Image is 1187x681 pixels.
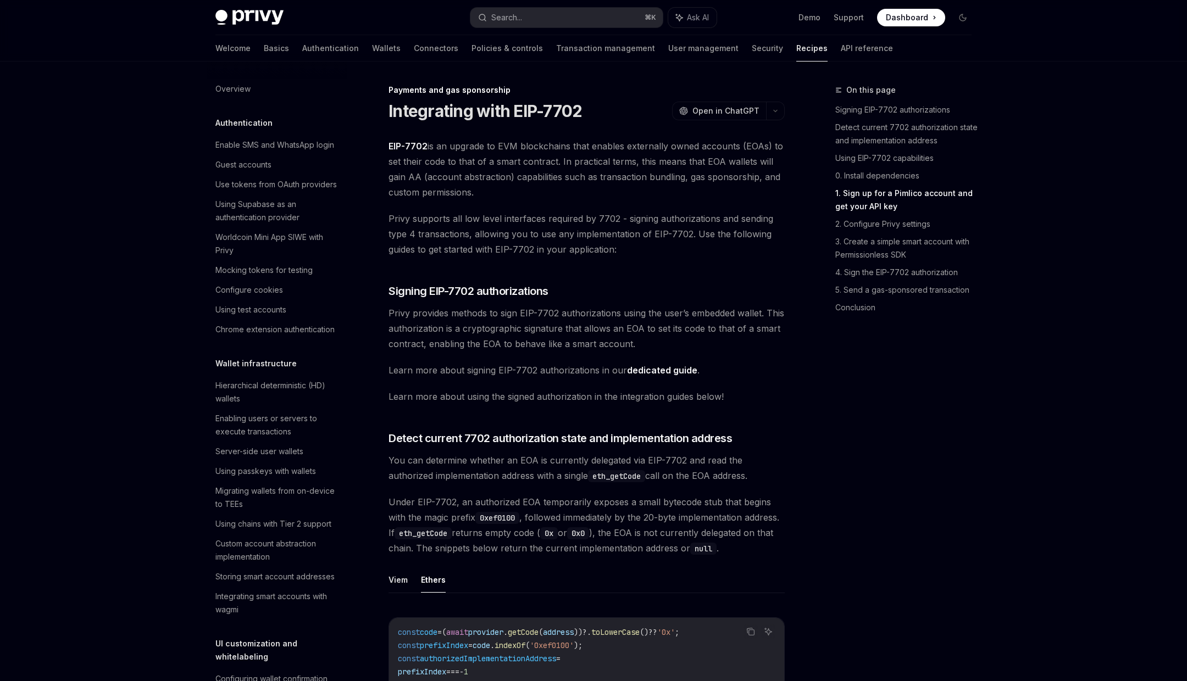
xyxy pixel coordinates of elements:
[207,567,347,587] a: Storing smart account addresses
[389,211,785,257] span: Privy supports all low level interfaces required by 7702 - signing authorizations and sending typ...
[530,640,574,650] span: '0xef0100'
[525,640,530,650] span: (
[398,667,446,677] span: prefixIndex
[491,11,522,24] div: Search...
[215,158,271,171] div: Guest accounts
[389,567,408,593] button: Viem
[207,194,347,227] a: Using Supabase as an authentication provider
[215,178,337,191] div: Use tokens from OAuth providers
[389,453,785,483] span: You can determine whether an EOA is currently delegated via EIP-7702 and read the authorized impl...
[668,35,739,62] a: User management
[464,667,468,677] span: 1
[473,640,490,650] span: code
[761,624,775,639] button: Ask AI
[215,82,251,96] div: Overview
[395,527,452,539] code: eth_getCode
[421,567,446,593] button: Ethers
[690,543,717,555] code: null
[877,9,945,26] a: Dashboard
[437,627,442,637] span: =
[574,640,583,650] span: );
[389,138,785,200] span: is an upgrade to EVM blockchains that enables externally owned accounts (EOAs) to set their code ...
[672,102,766,120] button: Open in ChatGPT
[835,233,980,264] a: 3. Create a simple smart account with Permissionless SDK
[215,590,341,616] div: Integrating smart accounts with wagmi
[207,376,347,409] a: Hierarchical deterministic (HD) wallets
[490,640,495,650] span: .
[207,175,347,194] a: Use tokens from OAuth providers
[215,231,341,257] div: Worldcoin Mini App SIWE with Privy
[389,494,785,556] span: Under EIP-7702, an authorized EOA temporarily exposes a small bytecode stub that begins with the ...
[468,627,503,637] span: provider
[414,35,458,62] a: Connectors
[446,667,459,677] span: ===
[398,640,420,650] span: const
[398,654,420,663] span: const
[207,300,347,320] a: Using test accounts
[835,167,980,185] a: 0. Install dependencies
[668,8,717,27] button: Ask AI
[835,119,980,149] a: Detect current 7702 authorization state and implementation address
[835,281,980,299] a: 5. Send a gas-sponsored transaction
[468,640,473,650] span: =
[645,13,656,22] span: ⌘ K
[215,116,273,130] h5: Authentication
[954,9,972,26] button: Toggle dark mode
[744,624,758,639] button: Copy the contents from the code block
[215,445,303,458] div: Server-side user wallets
[398,627,420,637] span: const
[796,35,828,62] a: Recipes
[752,35,783,62] a: Security
[495,640,525,650] span: indexOf
[567,527,589,539] code: 0x0
[372,35,401,62] a: Wallets
[591,627,640,637] span: toLowerCase
[215,283,283,297] div: Configure cookies
[692,105,759,116] span: Open in ChatGPT
[215,323,335,336] div: Chrome extension authentication
[539,627,543,637] span: (
[446,627,468,637] span: await
[215,303,286,316] div: Using test accounts
[215,357,297,370] h5: Wallet infrastructure
[475,512,519,524] code: 0xef0100
[207,155,347,175] a: Guest accounts
[389,389,785,404] span: Learn more about using the signed authorization in the integration guides below!
[846,83,896,97] span: On this page
[503,627,508,637] span: .
[264,35,289,62] a: Basics
[835,215,980,233] a: 2. Configure Privy settings
[640,627,648,637] span: ()
[207,534,347,567] a: Custom account abstraction implementation
[215,138,334,152] div: Enable SMS and WhatsApp login
[835,101,980,119] a: Signing EIP-7702 authorizations
[835,185,980,215] a: 1. Sign up for a Pimlico account and get your API key
[215,637,347,663] h5: UI customization and whitelabeling
[420,627,437,637] span: code
[215,412,341,438] div: Enabling users or servers to execute transactions
[574,627,591,637] span: ))?.
[215,465,316,478] div: Using passkeys with wallets
[420,640,468,650] span: prefixIndex
[886,12,928,23] span: Dashboard
[207,409,347,442] a: Enabling users or servers to execute transactions
[459,667,464,677] span: -
[540,527,558,539] code: 0x
[207,514,347,534] a: Using chains with Tier 2 support
[207,79,347,99] a: Overview
[835,299,980,316] a: Conclusion
[841,35,893,62] a: API reference
[389,362,785,378] span: Learn more about signing EIP-7702 authorizations in our .
[207,135,347,155] a: Enable SMS and WhatsApp login
[302,35,359,62] a: Authentication
[472,35,543,62] a: Policies & controls
[207,280,347,300] a: Configure cookies
[389,85,785,96] div: Payments and gas sponsorship
[835,264,980,281] a: 4. Sign the EIP-7702 authorization
[207,481,347,514] a: Migrating wallets from on-device to TEEs
[215,10,284,25] img: dark logo
[442,627,446,637] span: (
[215,198,341,224] div: Using Supabase as an authentication provider
[470,8,663,27] button: Search...⌘K
[389,431,732,446] span: Detect current 7702 authorization state and implementation address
